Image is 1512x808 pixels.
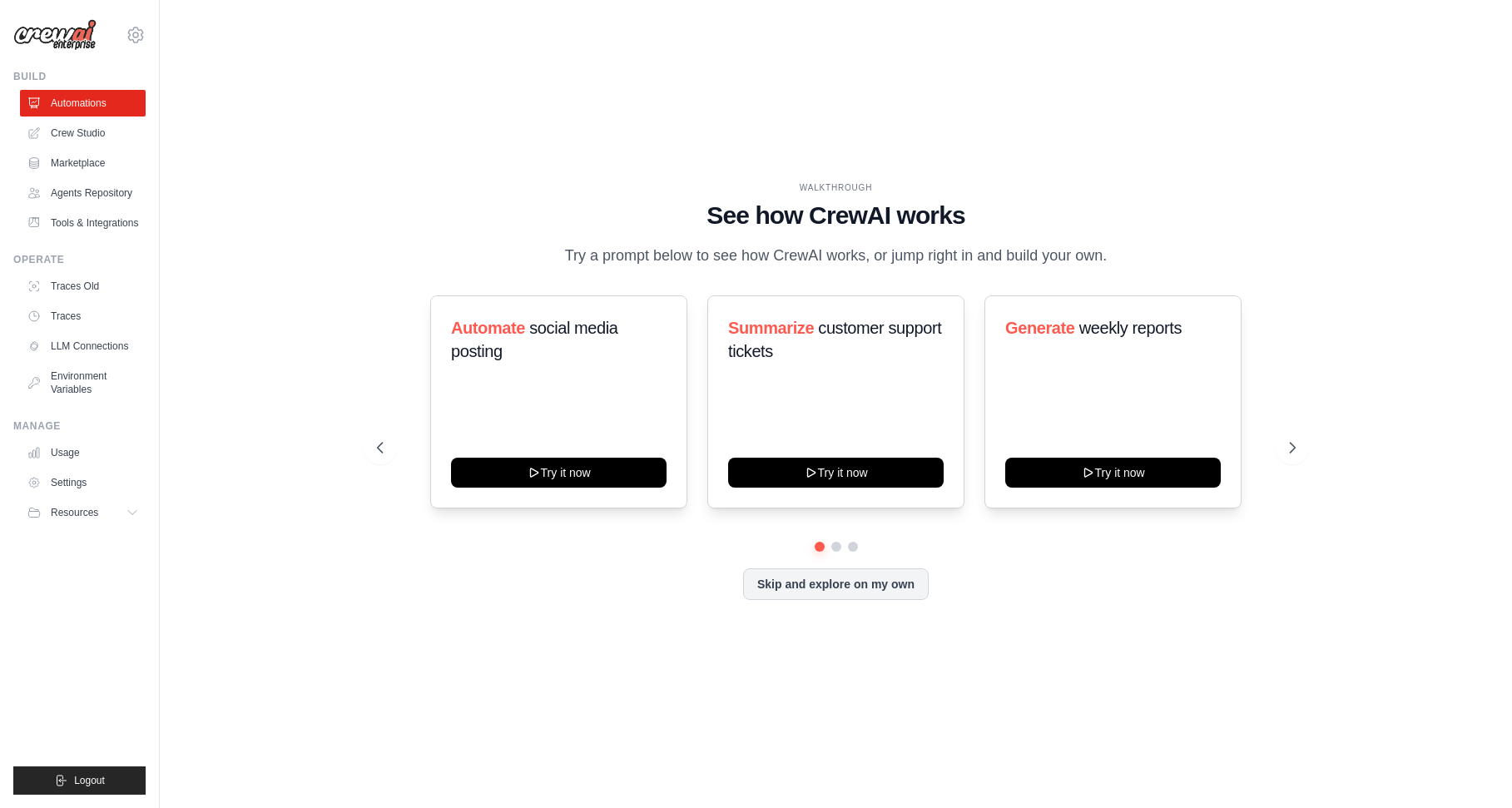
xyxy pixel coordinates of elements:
div: Operate [13,253,146,266]
a: LLM Connections [20,333,146,359]
a: Agents Repository [20,180,146,206]
div: Build [13,70,146,83]
button: Resources [20,499,146,526]
button: Logout [13,766,146,795]
a: Marketplace [20,150,146,176]
a: Traces [20,303,146,330]
a: Settings [20,469,146,496]
span: Automate [451,319,525,337]
span: social media posting [451,319,618,360]
span: Generate [1005,319,1075,337]
a: Automations [20,90,146,116]
div: WALKTHROUGH [377,181,1296,194]
span: Logout [74,774,105,787]
button: Try it now [451,458,667,488]
div: Manage [13,419,146,433]
a: Usage [20,439,146,466]
span: Resources [51,506,98,519]
span: customer support tickets [728,319,941,360]
a: Environment Variables [20,363,146,403]
span: weekly reports [1079,319,1182,337]
button: Try it now [728,458,944,488]
img: Logo [13,19,97,51]
a: Tools & Integrations [20,210,146,236]
a: Crew Studio [20,120,146,146]
span: Summarize [728,319,814,337]
button: Skip and explore on my own [743,568,929,600]
button: Try it now [1005,458,1221,488]
p: Try a prompt below to see how CrewAI works, or jump right in and build your own. [557,244,1116,268]
h1: See how CrewAI works [377,201,1296,231]
a: Traces Old [20,273,146,300]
